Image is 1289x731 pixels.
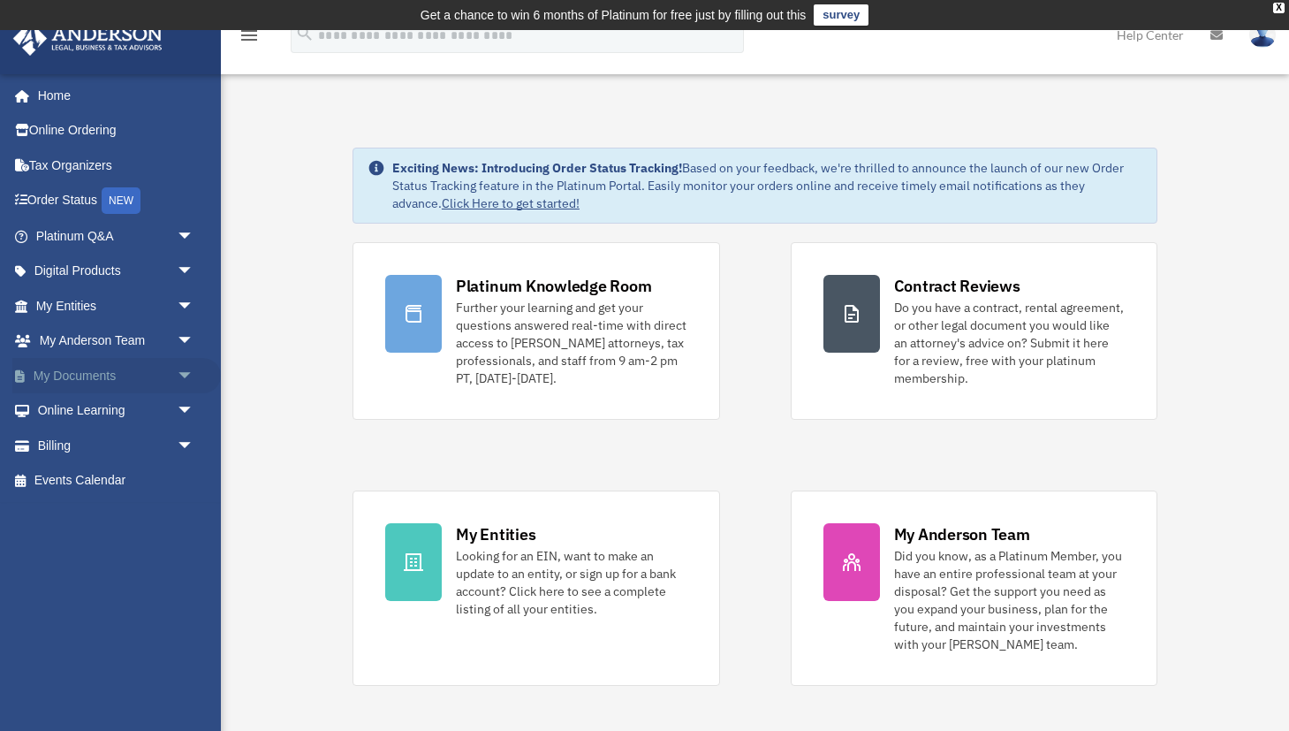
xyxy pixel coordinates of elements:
[177,288,212,324] span: arrow_drop_down
[456,523,535,545] div: My Entities
[12,148,221,183] a: Tax Organizers
[894,275,1020,297] div: Contract Reviews
[1273,3,1285,13] div: close
[791,242,1158,420] a: Contract Reviews Do you have a contract, rental agreement, or other legal document you would like...
[456,275,652,297] div: Platinum Knowledge Room
[12,288,221,324] a: My Entitiesarrow_drop_down
[392,160,682,176] strong: Exciting News: Introducing Order Status Tracking!
[12,113,221,148] a: Online Ordering
[814,4,868,26] a: survey
[791,491,1158,686] a: My Anderson Team Did you know, as a Platinum Member, you have an entire professional team at your...
[102,187,140,214] div: NEW
[392,159,1142,212] div: Based on your feedback, we're thrilled to announce the launch of our new Order Status Tracking fe...
[177,428,212,464] span: arrow_drop_down
[353,491,720,686] a: My Entities Looking for an EIN, want to make an update to an entity, or sign up for a bank accoun...
[12,428,221,463] a: Billingarrow_drop_down
[177,393,212,430] span: arrow_drop_down
[177,254,212,290] span: arrow_drop_down
[177,324,212,360] span: arrow_drop_down
[456,547,687,618] div: Looking for an EIN, want to make an update to an entity, or sign up for a bank account? Click her...
[12,324,221,359] a: My Anderson Teamarrow_drop_down
[177,218,212,255] span: arrow_drop_down
[456,299,687,387] div: Further your learning and get your questions answered real-time with direct access to [PERSON_NAM...
[12,183,221,219] a: Order StatusNEW
[12,254,221,289] a: Digital Productsarrow_drop_down
[1249,22,1276,48] img: User Pic
[421,4,807,26] div: Get a chance to win 6 months of Platinum for free just by filling out this
[442,195,580,211] a: Click Here to get started!
[12,463,221,499] a: Events Calendar
[239,25,260,46] i: menu
[353,242,720,420] a: Platinum Knowledge Room Further your learning and get your questions answered real-time with dire...
[894,523,1030,545] div: My Anderson Team
[894,547,1126,653] div: Did you know, as a Platinum Member, you have an entire professional team at your disposal? Get th...
[894,299,1126,387] div: Do you have a contract, rental agreement, or other legal document you would like an attorney's ad...
[295,24,315,43] i: search
[12,218,221,254] a: Platinum Q&Aarrow_drop_down
[12,78,212,113] a: Home
[12,358,221,393] a: My Documentsarrow_drop_down
[8,21,168,56] img: Anderson Advisors Platinum Portal
[12,393,221,429] a: Online Learningarrow_drop_down
[239,31,260,46] a: menu
[177,358,212,394] span: arrow_drop_down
